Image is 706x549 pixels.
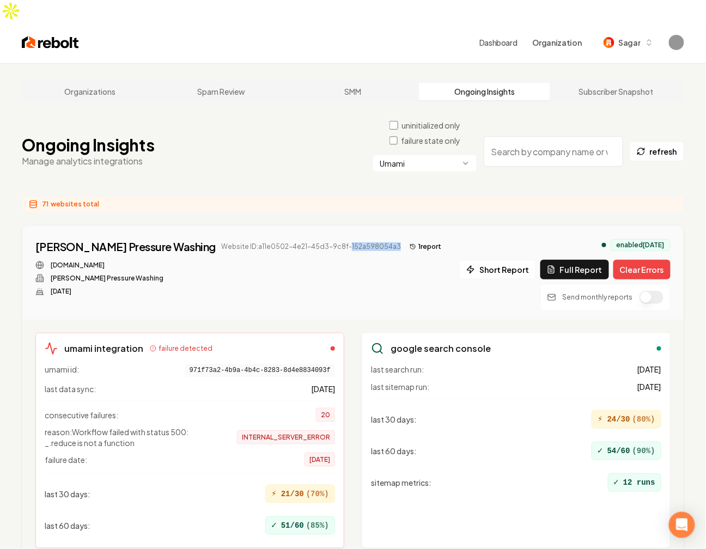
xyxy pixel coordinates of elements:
button: 1report [405,240,446,253]
span: ( 85 %) [306,520,329,531]
button: Organization [526,33,588,52]
div: failed [331,346,335,351]
div: analytics enabled [602,243,606,247]
span: Sagar [619,37,641,48]
span: ( 70 %) [306,489,329,499]
div: 24/30 [592,410,661,429]
span: ✓ [614,476,619,489]
label: failure state only [401,135,460,146]
p: Send monthly reports [563,293,633,302]
span: consecutive failures: [45,410,118,420]
div: 21/30 [265,485,335,503]
span: ⚡ [598,413,603,426]
h1: Ongoing Insights [22,135,154,155]
a: SMM [287,83,419,100]
span: last search run: [371,364,424,375]
span: [DATE] [305,453,335,467]
div: 54/60 [592,442,661,460]
label: uninitialized only [401,120,460,131]
span: [DATE] [637,381,661,392]
span: ✓ [271,519,277,532]
span: last data sync: [45,383,96,394]
span: failure date: [45,454,87,465]
div: Website [35,261,446,270]
div: Open Intercom Messenger [669,512,695,538]
p: Manage analytics integrations [22,155,154,168]
span: [DATE] [311,383,335,394]
span: ( 90 %) [632,446,655,456]
span: last 30 days : [371,414,417,425]
span: 971f73a2-4b9a-4b4c-8283-8d4e8834093f [185,364,335,377]
span: [DATE] [637,364,661,375]
a: [DOMAIN_NAME] [51,261,105,270]
h3: google search console [391,342,491,355]
a: Organizations [24,83,156,100]
span: last 30 days : [45,489,90,499]
button: Full Report [540,260,609,279]
button: Open user button [669,35,684,50]
button: refresh [630,142,684,161]
span: INTERNAL_SERVER_ERROR [237,430,335,444]
h3: umami integration [64,342,143,355]
a: Dashboard [479,37,518,48]
button: Short Report [459,260,536,279]
div: enabled [657,346,661,351]
div: 51/60 [265,516,335,535]
span: ⚡ [271,487,277,501]
span: failure detected [159,344,212,353]
span: ( 80 %) [632,414,655,425]
span: last sitemap run: [371,381,429,392]
img: Rebolt Logo [22,35,79,50]
a: Subscriber Snapshot [550,83,682,100]
span: websites total [51,200,99,209]
span: 20 [316,408,335,422]
span: 71 [42,200,48,209]
a: Ongoing Insights [419,83,551,100]
div: enabled [DATE] [611,239,671,251]
span: reason: Workflow failed with status 500: _.reduce is not a function [45,426,219,448]
div: 12 runs [608,473,661,492]
span: Website ID: a11e0502-4e21-45d3-9c8f-152a598054a3 [221,242,401,251]
img: Sagar [604,37,614,48]
a: Spam Review [156,83,288,100]
span: ✓ [598,444,603,457]
button: Clear Errors [613,260,671,279]
span: sitemap metrics : [371,477,431,488]
span: last 60 days : [45,520,90,531]
a: [PERSON_NAME] Pressure Washing [35,239,216,254]
span: umami id: [45,364,79,377]
input: Search by company name or website ID [484,136,623,167]
span: last 60 days : [371,446,417,456]
img: Sagar Soni [669,35,684,50]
